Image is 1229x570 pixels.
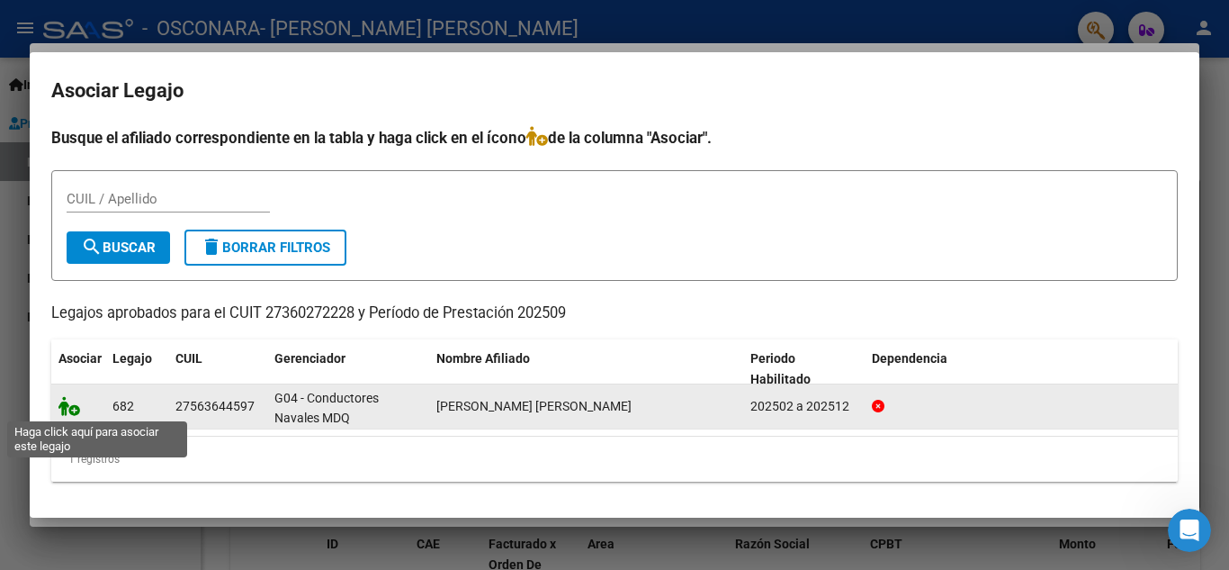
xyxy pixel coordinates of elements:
[65,122,345,197] div: Buenos dias! Quisiera saber el detalle de pagos del ciclo 2025 por favor. Muchas gracias
[67,231,170,264] button: Buscar
[175,351,202,366] span: CUIL
[274,351,345,366] span: Gerenciador
[51,10,80,39] div: Profile image for Soporte
[138,11,280,39] h1: Soporte del Sistema
[51,126,1178,149] h4: Busque el afiliado correspondiente en la tabla y haga click en el ícono de la columna "Asociar".
[51,303,1178,325] p: Legajos aprobados para el CUIT 27360272228 y Período de Prestación 202509
[750,351,811,386] span: Periodo Habilitado
[267,339,429,399] datatable-header-cell: Gerenciador
[112,399,134,413] span: 682
[175,396,255,417] div: 27563644597
[201,240,330,256] span: Borrar Filtros
[51,339,105,399] datatable-header-cell: Asociar
[436,351,530,366] span: Nombre Afiliado
[168,339,267,399] datatable-header-cell: CUIL
[76,10,105,39] div: Profile image for Ludmila
[102,10,130,39] div: Profile image for Florencia
[105,339,168,399] datatable-header-cell: Legajo
[57,432,71,447] button: Selector de emoji
[750,396,857,417] div: 202502 a 202512
[872,351,947,366] span: Dependencia
[12,7,46,41] button: go back
[114,432,129,447] button: Start recording
[316,7,348,40] div: Cerrar
[436,399,632,413] span: ZALAZAR RAMIREZ EMMA LARISA
[1168,509,1211,552] iframe: Intercom live chat
[81,236,103,258] mat-icon: search
[201,236,222,258] mat-icon: delete
[79,133,331,186] div: Buenos dias! Quisiera saber el detalle de pagos del ciclo 2025 por favor. Muchas gracias
[81,240,156,256] span: Buscar
[14,122,345,219] div: belen dice…
[429,339,743,399] datatable-header-cell: Nombre Afiliado
[58,351,102,366] span: Asociar
[85,432,100,447] button: Selector de gif
[184,230,346,266] button: Borrar Filtros
[743,339,865,399] datatable-header-cell: Periodo Habilitado
[309,425,337,454] button: Enviar un mensaje…
[51,74,1178,108] h2: Asociar Legajo
[112,351,152,366] span: Legajo
[28,432,42,447] button: Adjuntar un archivo
[15,394,345,425] textarea: Escribe un mensaje...
[274,391,379,426] span: G04 - Conductores Navales MDQ
[51,437,1178,482] div: 1 registros
[865,339,1179,399] datatable-header-cell: Dependencia
[282,7,316,41] button: Inicio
